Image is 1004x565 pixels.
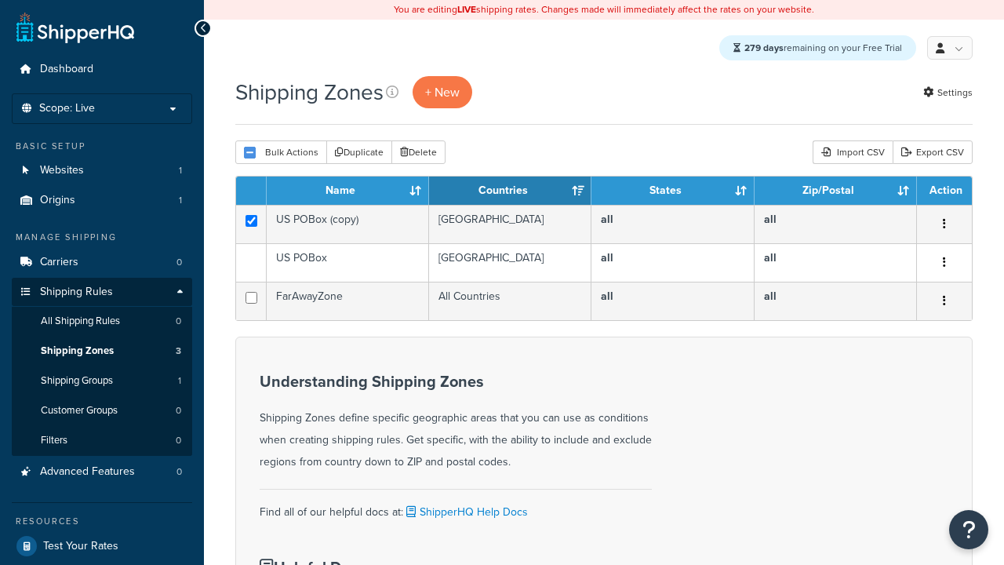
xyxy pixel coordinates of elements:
[755,177,917,205] th: Zip/Postal: activate to sort column ascending
[40,194,75,207] span: Origins
[591,177,754,205] th: States: activate to sort column ascending
[41,315,120,328] span: All Shipping Rules
[744,41,784,55] strong: 279 days
[267,177,429,205] th: Name: activate to sort column ascending
[764,288,777,304] b: all
[12,337,192,366] a: Shipping Zones 3
[235,77,384,108] h1: Shipping Zones
[12,457,192,487] li: Advanced Features
[40,465,135,479] span: Advanced Features
[429,205,591,243] td: [GEOGRAPHIC_DATA]
[12,396,192,425] li: Customer Groups
[12,426,192,455] a: Filters 0
[178,374,181,388] span: 1
[176,404,181,417] span: 0
[12,396,192,425] a: Customer Groups 0
[40,164,84,177] span: Websites
[425,83,460,101] span: + New
[267,243,429,282] td: US POBox
[12,532,192,560] a: Test Your Rates
[429,243,591,282] td: [GEOGRAPHIC_DATA]
[176,315,181,328] span: 0
[764,250,777,266] b: all
[176,344,181,358] span: 3
[326,140,392,164] button: Duplicate
[12,55,192,84] a: Dashboard
[601,211,613,228] b: all
[429,177,591,205] th: Countries: activate to sort column ascending
[12,426,192,455] li: Filters
[457,2,476,16] b: LIVE
[12,248,192,277] a: Carriers 0
[12,337,192,366] li: Shipping Zones
[893,140,973,164] a: Export CSV
[12,186,192,215] a: Origins 1
[12,515,192,528] div: Resources
[40,256,78,269] span: Carriers
[403,504,528,520] a: ShipperHQ Help Docs
[179,164,182,177] span: 1
[41,404,118,417] span: Customer Groups
[235,140,327,164] button: Bulk Actions
[923,82,973,104] a: Settings
[391,140,446,164] button: Delete
[40,286,113,299] span: Shipping Rules
[12,156,192,185] a: Websites 1
[43,540,118,553] span: Test Your Rates
[12,366,192,395] li: Shipping Groups
[12,278,192,457] li: Shipping Rules
[41,374,113,388] span: Shipping Groups
[267,205,429,243] td: US POBox (copy)
[413,76,472,108] a: + New
[12,156,192,185] li: Websites
[12,140,192,153] div: Basic Setup
[764,211,777,228] b: all
[176,256,182,269] span: 0
[260,373,652,473] div: Shipping Zones define specific geographic areas that you can use as conditions when creating ship...
[12,231,192,244] div: Manage Shipping
[176,434,181,447] span: 0
[267,282,429,320] td: FarAwayZone
[176,465,182,479] span: 0
[12,307,192,336] li: All Shipping Rules
[917,177,972,205] th: Action
[813,140,893,164] div: Import CSV
[41,434,67,447] span: Filters
[12,366,192,395] a: Shipping Groups 1
[601,250,613,266] b: all
[12,186,192,215] li: Origins
[39,102,95,115] span: Scope: Live
[12,278,192,307] a: Shipping Rules
[41,344,114,358] span: Shipping Zones
[12,248,192,277] li: Carriers
[949,510,988,549] button: Open Resource Center
[601,288,613,304] b: all
[40,63,93,76] span: Dashboard
[260,489,652,523] div: Find all of our helpful docs at:
[429,282,591,320] td: All Countries
[16,12,134,43] a: ShipperHQ Home
[719,35,916,60] div: remaining on your Free Trial
[12,307,192,336] a: All Shipping Rules 0
[260,373,652,390] h3: Understanding Shipping Zones
[12,457,192,487] a: Advanced Features 0
[179,194,182,207] span: 1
